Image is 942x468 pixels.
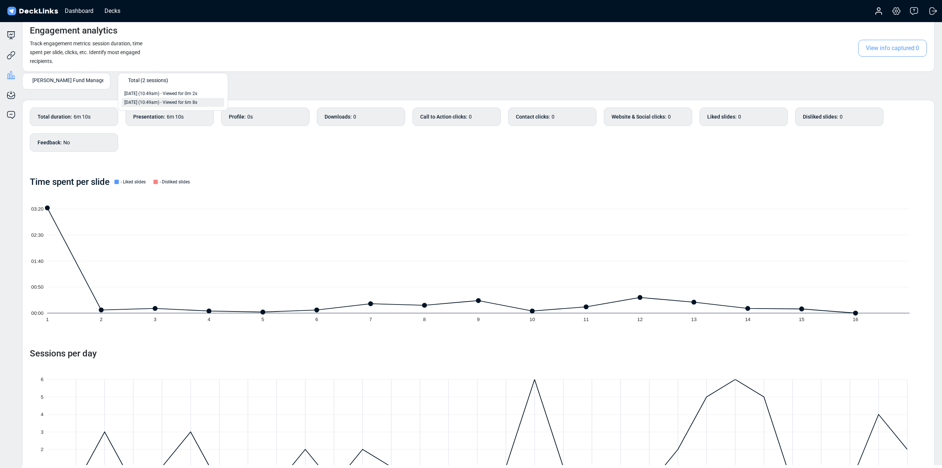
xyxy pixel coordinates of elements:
[41,377,43,382] tspan: 6
[31,258,43,264] tspan: 01:40
[31,206,43,212] tspan: 03:20
[113,179,146,185] div: - Liked slides
[369,317,372,322] tspan: 7
[858,40,927,57] span: View info captured: 0
[128,76,168,84] span: Total (2 sessions)
[30,177,110,187] h4: Time spent per slide
[41,394,43,400] tspan: 5
[583,317,589,322] tspan: 11
[420,113,467,121] b: Call to Action clicks :
[38,139,62,147] b: Feedback :
[30,348,927,359] h4: Sessions per day
[530,317,535,322] tspan: 10
[262,317,264,322] tspan: 5
[315,317,318,322] tspan: 6
[325,113,352,121] b: Downloads :
[41,429,43,435] tspan: 3
[61,6,97,15] div: Dashboard
[30,41,142,64] small: Track engagement metrics: session duration, time spent per slide, clicks, etc. Identify most enga...
[247,114,253,120] span: 0s
[229,113,246,121] b: Profile :
[745,317,751,322] tspan: 14
[31,310,43,316] tspan: 00:00
[41,412,44,417] tspan: 4
[853,317,858,322] tspan: 16
[799,317,804,322] tspan: 15
[707,113,737,121] b: Liked slides :
[31,232,43,238] tspan: 02:30
[552,114,555,120] span: 0
[124,99,197,106] span: [DATE] (10:49am) - Viewed for 6m 8s
[668,114,671,120] span: 0
[691,317,697,322] tspan: 13
[423,317,426,322] tspan: 8
[63,140,70,145] span: No
[46,317,49,322] tspan: 1
[469,114,472,120] span: 0
[803,113,838,121] b: Disliked slides :
[208,317,210,322] tspan: 4
[74,114,91,120] span: 6m 10s
[167,114,184,120] span: 6m 10s
[101,6,124,15] div: Decks
[612,113,666,121] b: Website & Social clicks :
[6,6,59,17] img: DeckLinks
[31,284,43,290] tspan: 00:50
[840,114,843,120] span: 0
[100,317,102,322] tspan: 2
[154,317,156,322] tspan: 3
[30,25,117,36] h4: Engagement analytics
[32,76,116,84] span: [PERSON_NAME] Fund Management
[41,447,43,452] tspan: 2
[152,179,190,185] div: - Disliked slides
[516,113,550,121] b: Contact clicks :
[738,114,741,120] span: 0
[38,113,72,121] b: Total duration :
[133,113,165,121] b: Presentation :
[124,90,197,97] span: [DATE] (10:49am) - Viewed for 0m 2s
[477,317,479,322] tspan: 9
[637,317,643,322] tspan: 12
[353,114,356,120] span: 0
